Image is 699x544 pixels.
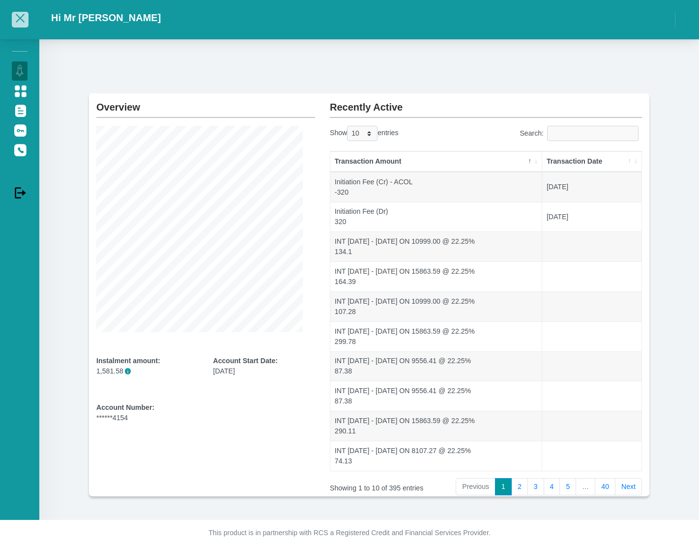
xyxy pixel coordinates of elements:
td: [DATE] [542,172,641,202]
a: Dashboard [12,61,28,80]
th: Transaction Date: activate to sort column ascending [542,151,641,172]
a: 2 [511,478,528,496]
a: 4 [544,478,560,496]
td: INT [DATE] - [DATE] ON 15863.59 @ 22.25% 164.39 [330,261,542,291]
td: INT [DATE] - [DATE] ON 10999.00 @ 22.25% 134.1 [330,231,542,261]
td: INT [DATE] - [DATE] ON 9556.41 @ 22.25% 87.38 [330,351,542,381]
label: Show entries [330,126,398,141]
th: Transaction Amount: activate to sort column descending [330,151,542,172]
td: INT [DATE] - [DATE] ON 9556.41 @ 22.25% 87.38 [330,381,542,411]
p: 1,581.58 [96,366,199,376]
h2: Overview [96,93,315,113]
td: INT [DATE] - [DATE] ON 8107.27 @ 22.25% 74.13 [330,441,542,471]
a: 5 [559,478,576,496]
a: Contact Us [12,140,28,159]
a: 3 [527,478,544,496]
a: Documents [12,101,28,119]
li: Manage [12,46,28,56]
a: Update Password [12,120,28,139]
td: INT [DATE] - [DATE] ON 10999.00 @ 22.25% 107.28 [330,291,542,321]
td: Initiation Fee (Cr) - ACOL -320 [330,172,542,202]
select: Showentries [347,126,378,141]
label: Search: [520,126,642,141]
b: Instalment amount: [96,357,160,365]
b: Account Number: [96,403,154,411]
h2: Recently Active [330,93,642,113]
span: i [125,368,131,374]
a: Manage Account [12,81,28,100]
td: INT [DATE] - [DATE] ON 15863.59 @ 22.25% 299.78 [330,321,542,351]
td: Initiation Fee (Dr) 320 [330,202,542,232]
div: [DATE] [213,356,316,376]
h2: Hi Mr [PERSON_NAME] [51,12,161,24]
p: This product is in partnership with RCS a Registered Credit and Financial Services Provider. [77,528,622,538]
div: Showing 1 to 10 of 395 entries [330,477,451,493]
a: Next [615,478,642,496]
td: INT [DATE] - [DATE] ON 15863.59 @ 22.25% 290.11 [330,411,542,441]
a: Logout [12,183,28,201]
a: 40 [595,478,615,496]
b: Account Start Date: [213,357,278,365]
input: Search: [547,126,639,141]
td: [DATE] [542,202,641,232]
a: 1 [495,478,512,496]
